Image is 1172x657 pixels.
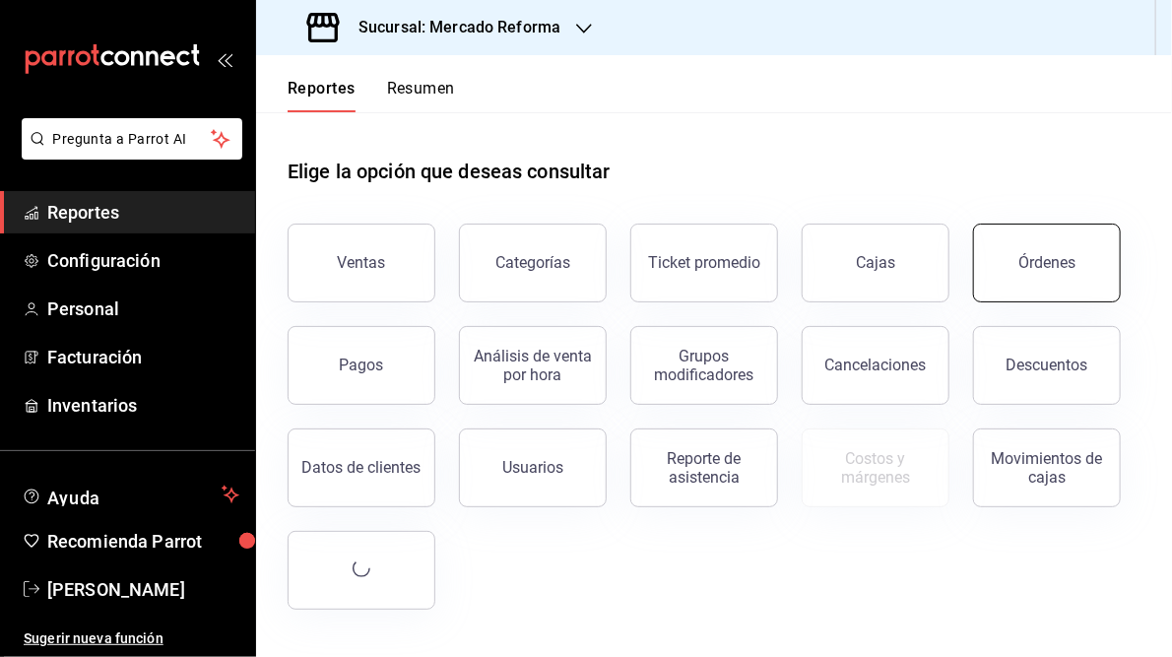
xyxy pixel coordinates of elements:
div: Costos y márgenes [814,449,937,487]
a: Pregunta a Parrot AI [14,143,242,164]
button: Usuarios [459,428,607,507]
div: Grupos modificadores [643,347,765,384]
button: Datos de clientes [288,428,435,507]
div: Cancelaciones [825,356,927,374]
button: Pagos [288,326,435,405]
button: Órdenes [973,224,1121,302]
span: Facturación [47,344,239,370]
div: Usuarios [502,458,563,477]
button: Cancelaciones [802,326,949,405]
button: Análisis de venta por hora [459,326,607,405]
div: Reporte de asistencia [643,449,765,487]
div: Órdenes [1018,253,1075,272]
span: Configuración [47,247,239,274]
button: Reporte de asistencia [630,428,778,507]
h3: Sucursal: Mercado Reforma [343,16,560,39]
div: Movimientos de cajas [986,449,1108,487]
span: Ayuda [47,483,214,506]
span: Personal [47,296,239,322]
button: Cajas [802,224,949,302]
span: Reportes [47,199,239,226]
button: Resumen [387,79,455,112]
h1: Elige la opción que deseas consultar [288,157,611,186]
button: Reportes [288,79,356,112]
div: Datos de clientes [302,458,422,477]
div: Análisis de venta por hora [472,347,594,384]
div: Ventas [338,253,386,272]
div: navigation tabs [288,79,455,112]
span: Pregunta a Parrot AI [53,129,212,150]
div: Ticket promedio [648,253,760,272]
button: Grupos modificadores [630,326,778,405]
span: Sugerir nueva función [24,628,239,649]
div: Categorías [495,253,570,272]
button: Ticket promedio [630,224,778,302]
button: Contrata inventarios para ver este reporte [802,428,949,507]
span: Recomienda Parrot [47,528,239,555]
div: Cajas [856,253,895,272]
button: Ventas [288,224,435,302]
div: Descuentos [1007,356,1088,374]
button: open_drawer_menu [217,51,232,67]
span: Inventarios [47,392,239,419]
button: Pregunta a Parrot AI [22,118,242,160]
button: Categorías [459,224,607,302]
div: Pagos [340,356,384,374]
button: Descuentos [973,326,1121,405]
span: [PERSON_NAME] [47,576,239,603]
button: Movimientos de cajas [973,428,1121,507]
